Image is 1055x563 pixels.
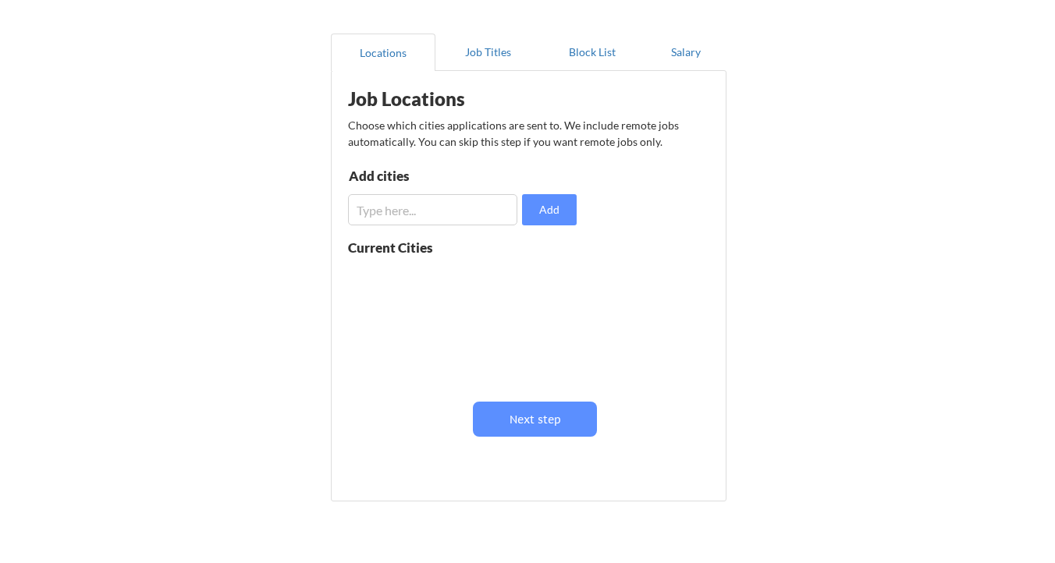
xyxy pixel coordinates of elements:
button: Add [522,194,577,225]
button: Salary [645,34,726,71]
button: Next step [473,402,597,437]
div: Choose which cities applications are sent to. We include remote jobs automatically. You can skip ... [348,117,707,150]
div: Current Cities [348,241,467,254]
input: Type here... [348,194,517,225]
div: Job Locations [348,90,545,108]
button: Locations [331,34,435,71]
div: Add cities [349,169,510,182]
button: Block List [540,34,645,71]
button: Job Titles [435,34,540,71]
